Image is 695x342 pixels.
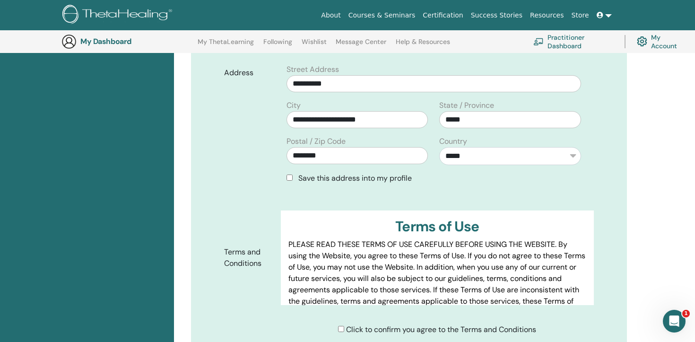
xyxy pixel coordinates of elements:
span: Click to confirm you agree to the Terms and Conditions [346,324,536,334]
a: Practitioner Dashboard [533,31,613,52]
a: Wishlist [302,38,327,53]
a: My ThetaLearning [198,38,254,53]
img: chalkboard-teacher.svg [533,38,544,45]
h3: My Dashboard [80,37,175,46]
a: Help & Resources [396,38,450,53]
p: PLEASE READ THESE TERMS OF USE CAREFULLY BEFORE USING THE WEBSITE. By using the Website, you agre... [288,239,586,318]
label: Address [217,64,281,82]
span: Save this address into my profile [298,173,412,183]
label: Country [439,136,467,147]
h3: Terms of Use [288,218,586,235]
img: cog.svg [637,34,647,49]
a: Resources [526,7,568,24]
a: Store [568,7,593,24]
img: generic-user-icon.jpg [61,34,77,49]
a: Success Stories [467,7,526,24]
a: Following [263,38,292,53]
label: Terms and Conditions [217,243,281,272]
img: logo.png [62,5,175,26]
span: 1 [682,310,690,317]
a: My Account [637,31,685,52]
label: Street Address [287,64,339,75]
label: Postal / Zip Code [287,136,346,147]
iframe: Intercom live chat [663,310,686,333]
a: Certification [419,7,467,24]
a: Courses & Seminars [345,7,419,24]
label: State / Province [439,100,494,111]
label: City [287,100,301,111]
a: About [317,7,344,24]
a: Message Center [336,38,386,53]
